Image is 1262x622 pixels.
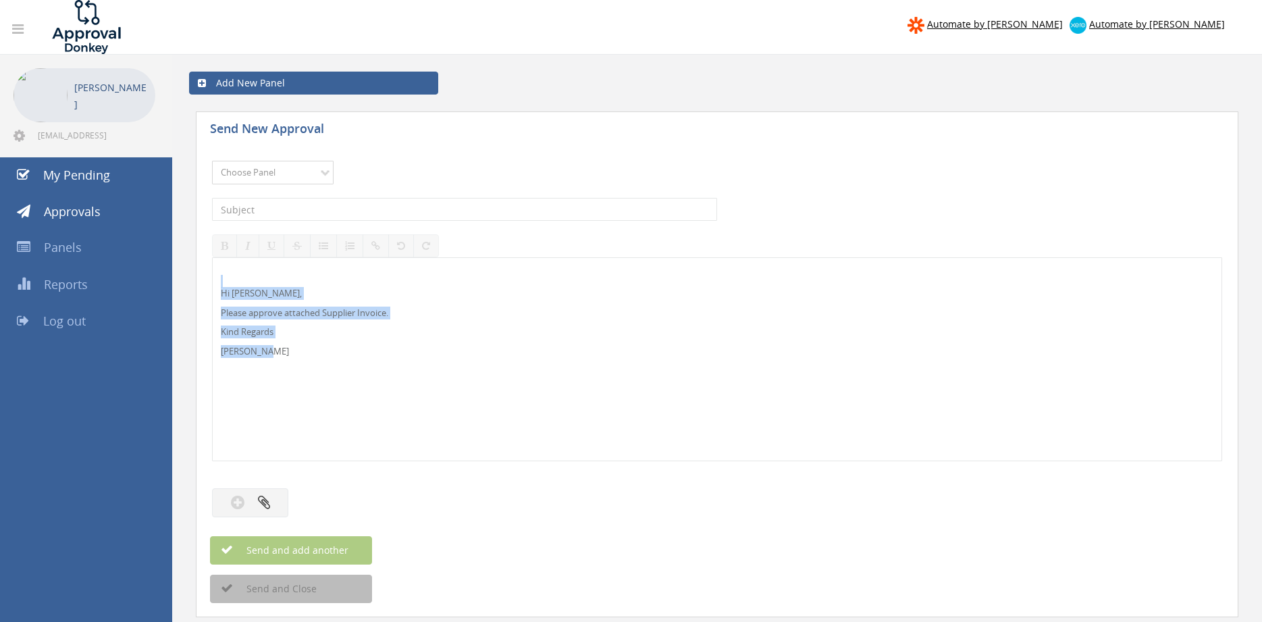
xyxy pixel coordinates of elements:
p: Hi [PERSON_NAME], [221,287,1213,300]
span: Automate by [PERSON_NAME] [927,18,1063,30]
p: [PERSON_NAME] [74,79,149,113]
button: Unordered List [310,234,337,257]
img: xero-logo.png [1070,17,1086,34]
span: Log out [43,313,86,329]
span: My Pending [43,167,110,183]
p: [PERSON_NAME] [221,345,1213,358]
input: Subject [212,198,717,221]
button: Send and Close [210,575,372,603]
button: Underline [259,234,284,257]
p: Please approve attached Supplier Invoice. [221,307,1213,319]
span: Automate by [PERSON_NAME] [1089,18,1225,30]
span: Send and add another [217,544,348,556]
button: Send and add another [210,536,372,565]
span: Reports [44,276,88,292]
p: Kind Regards [221,326,1213,338]
button: Bold [212,234,237,257]
button: Undo [388,234,414,257]
h5: Send New Approval [210,122,446,139]
button: Insert / edit link [363,234,389,257]
button: Italic [236,234,259,257]
span: [EMAIL_ADDRESS][DOMAIN_NAME] [38,130,153,140]
button: Strikethrough [284,234,311,257]
a: Add New Panel [189,72,438,95]
span: Approvals [44,203,101,219]
img: zapier-logomark.png [908,17,924,34]
button: Ordered List [336,234,363,257]
span: Panels [44,239,82,255]
button: Redo [413,234,439,257]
